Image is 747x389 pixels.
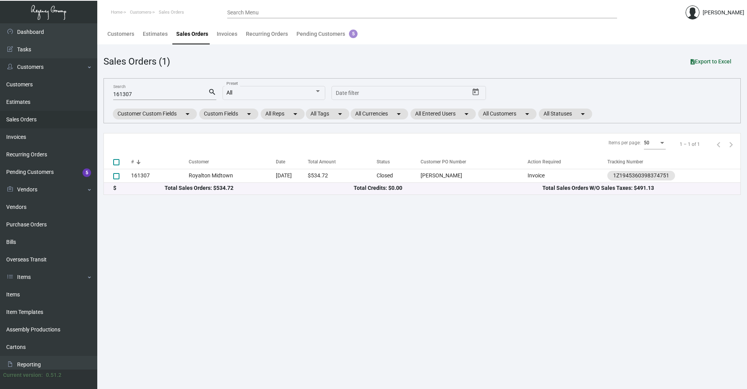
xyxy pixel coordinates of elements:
[46,371,61,379] div: 0.51.2
[470,86,482,98] button: Open calendar
[686,5,700,19] img: admin@bootstrapmaster.com
[394,109,403,119] mat-icon: arrow_drop_down
[159,10,184,15] span: Sales Orders
[417,169,528,182] td: [PERSON_NAME]
[644,140,649,145] span: 50
[276,169,308,182] td: [DATE]
[607,158,740,165] div: Tracking Number
[217,30,237,38] div: Invoices
[613,172,669,180] div: 1Z1945360398374751
[308,158,336,165] div: Total Amount
[680,141,700,148] div: 1 – 1 of 1
[542,184,731,192] div: Total Sales Orders W/O Sales Taxes: $491.13
[189,169,276,182] td: Royalton Midtown
[3,371,43,379] div: Current version:
[366,90,432,96] input: End date
[246,30,288,38] div: Recurring Orders
[176,30,208,38] div: Sales Orders
[528,158,561,165] div: Action Required
[131,158,189,165] div: #
[208,88,216,97] mat-icon: search
[143,30,168,38] div: Estimates
[306,109,349,119] mat-chip: All Tags
[113,184,165,192] div: $
[725,138,737,151] button: Next page
[131,169,189,182] td: 161307
[103,54,170,68] div: Sales Orders (1)
[291,109,300,119] mat-icon: arrow_drop_down
[308,158,377,165] div: Total Amount
[189,158,276,165] div: Customer
[199,109,258,119] mat-chip: Custom Fields
[335,109,345,119] mat-icon: arrow_drop_down
[276,158,285,165] div: Date
[608,139,641,146] div: Items per page:
[578,109,587,119] mat-icon: arrow_drop_down
[113,109,197,119] mat-chip: Customer Custom Fields
[296,30,358,38] div: Pending Customers
[421,158,466,165] div: Customer PO Number
[607,158,643,165] div: Tracking Number
[107,30,134,38] div: Customers
[111,10,123,15] span: Home
[351,109,408,119] mat-chip: All Currencies
[539,109,592,119] mat-chip: All Statuses
[644,140,666,146] mat-select: Items per page:
[377,158,416,165] div: Status
[703,9,744,17] div: [PERSON_NAME]
[336,90,360,96] input: Start date
[131,158,134,165] div: #
[528,158,607,165] div: Action Required
[684,54,738,68] button: Export to Excel
[523,109,532,119] mat-icon: arrow_drop_down
[261,109,305,119] mat-chip: All Reps
[165,184,353,192] div: Total Sales Orders: $534.72
[276,158,308,165] div: Date
[354,184,542,192] div: Total Credits: $0.00
[691,58,731,65] span: Export to Excel
[462,109,471,119] mat-icon: arrow_drop_down
[377,158,390,165] div: Status
[421,158,528,165] div: Customer PO Number
[377,169,416,182] td: Closed
[226,89,232,96] span: All
[712,138,725,151] button: Previous page
[528,169,607,182] td: Invoice
[478,109,537,119] mat-chip: All Customers
[183,109,192,119] mat-icon: arrow_drop_down
[308,169,377,182] td: $534.72
[189,158,209,165] div: Customer
[410,109,476,119] mat-chip: All Entered Users
[130,10,151,15] span: Customers
[244,109,254,119] mat-icon: arrow_drop_down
